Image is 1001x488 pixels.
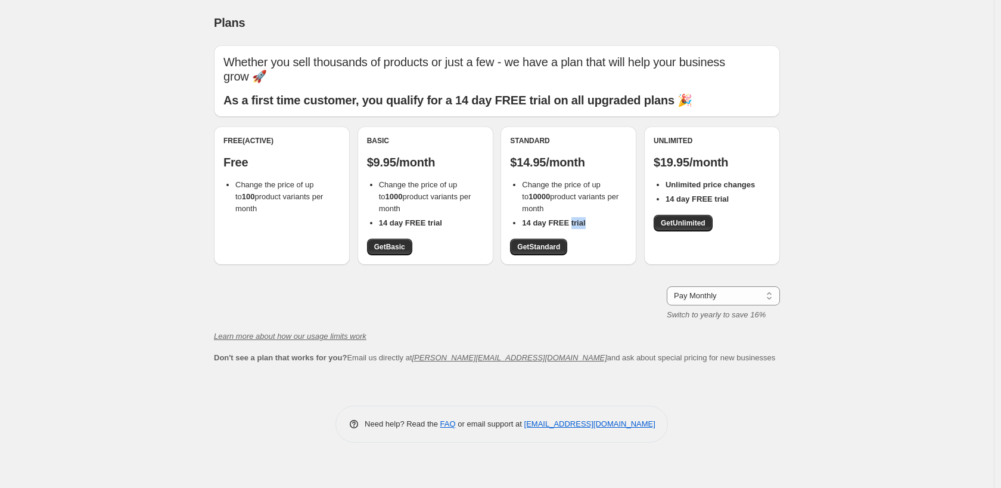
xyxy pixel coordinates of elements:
[510,155,627,169] p: $14.95/month
[379,180,471,213] span: Change the price of up to product variants per month
[666,194,729,203] b: 14 day FREE trial
[517,242,560,252] span: Get Standard
[522,180,618,213] span: Change the price of up to product variants per month
[365,419,440,428] span: Need help? Read the
[235,180,323,213] span: Change the price of up to product variants per month
[374,242,405,252] span: Get Basic
[654,136,770,146] div: Unlimited
[214,353,347,362] b: Don't see a plan that works for you?
[367,136,484,146] div: Basic
[367,155,484,169] p: $9.95/month
[666,180,755,189] b: Unlimited price changes
[242,192,255,201] b: 100
[367,239,412,255] a: GetBasic
[440,419,456,428] a: FAQ
[223,94,692,107] b: As a first time customer, you qualify for a 14 day FREE trial on all upgraded plans 🎉
[654,155,770,169] p: $19.95/month
[214,332,366,341] a: Learn more about how our usage limits work
[412,353,607,362] a: [PERSON_NAME][EMAIL_ADDRESS][DOMAIN_NAME]
[524,419,655,428] a: [EMAIL_ADDRESS][DOMAIN_NAME]
[522,218,585,227] b: 14 day FREE trial
[214,16,245,29] span: Plans
[386,192,403,201] b: 1000
[510,136,627,146] div: Standard
[223,136,340,146] div: Free (Active)
[456,419,524,428] span: or email support at
[379,218,442,227] b: 14 day FREE trial
[223,55,770,84] p: Whether you sell thousands of products or just a few - we have a plan that will help your busines...
[661,218,705,228] span: Get Unlimited
[654,215,713,231] a: GetUnlimited
[214,353,775,362] span: Email us directly at and ask about special pricing for new businesses
[223,155,340,169] p: Free
[510,239,567,255] a: GetStandard
[667,310,766,319] i: Switch to yearly to save 16%
[529,192,550,201] b: 10000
